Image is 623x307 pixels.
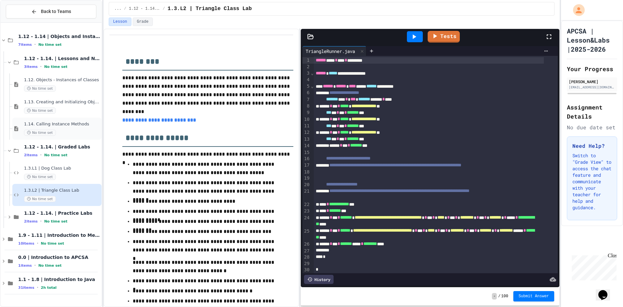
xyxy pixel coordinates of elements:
[24,196,56,202] span: No time set
[302,169,311,175] div: 18
[302,48,358,55] div: TriangleRunner.java
[567,26,617,54] h1: APCSA | Lesson&Labs |2025-2026
[519,294,549,299] span: Submit Answer
[501,294,508,299] span: 100
[567,123,617,131] div: No due date set
[302,254,311,261] div: 28
[302,46,366,56] div: TriangleRunner.java
[302,64,311,70] div: 2
[24,65,38,69] span: 3 items
[302,103,311,109] div: 8
[37,241,38,246] span: •
[18,241,34,246] span: 10 items
[302,188,311,201] div: 21
[40,64,42,69] span: •
[302,90,311,96] div: 6
[311,83,314,89] span: Fold line
[37,285,38,290] span: •
[133,18,153,26] button: Grade
[302,273,311,280] div: 31
[302,162,311,169] div: 17
[24,219,38,224] span: 2 items
[129,6,160,11] span: 1.12 - 1.14. | Graded Labs
[572,142,612,150] h3: Need Help?
[302,136,311,143] div: 13
[567,64,617,73] h2: Your Progress
[567,103,617,121] h2: Assignment Details
[302,83,311,90] div: 5
[41,241,64,246] span: No time set
[302,182,311,188] div: 20
[569,253,617,280] iframe: chat widget
[24,130,56,136] span: No time set
[302,241,311,248] div: 26
[18,232,100,238] span: 1.9 - 1.11 | Introduction to Methods
[428,31,460,43] a: Tests
[302,143,311,149] div: 14
[302,208,311,214] div: 23
[168,5,252,13] span: 1.3.L2 | Triangle Class Lab
[24,77,100,83] span: 1.12. Objects - Instances of Classes
[302,228,311,241] div: 25
[18,263,32,268] span: 1 items
[24,188,100,193] span: 1.3.L2 | Triangle Class Lab
[6,5,96,19] button: Back to Teams
[492,293,497,300] span: -
[302,129,311,136] div: 12
[304,275,334,284] div: History
[18,276,100,282] span: 1.1 - 1.8 | Introduction to Java
[24,144,100,150] span: 1.12 - 1.14. | Graded Labs
[124,6,126,11] span: /
[566,3,586,18] div: My Account
[498,294,500,299] span: /
[114,6,121,11] span: ...
[569,85,615,90] div: [EMAIL_ADDRESS][DOMAIN_NAME]
[24,166,100,171] span: 1.3.L1 | Dog Class Lab
[40,152,42,158] span: •
[302,57,311,64] div: 1
[302,261,311,267] div: 29
[302,96,311,103] div: 7
[302,116,311,123] div: 10
[302,267,311,273] div: 30
[513,291,554,301] button: Submit Answer
[302,70,311,77] div: 3
[40,219,42,224] span: •
[41,286,57,290] span: 2h total
[24,108,56,114] span: No time set
[302,149,311,156] div: 15
[24,99,100,105] span: 1.13. Creating and Initializing Objects: Constructors
[34,42,36,47] span: •
[572,152,612,211] p: Switch to "Grade View" to access the chat feature and communicate with your teacher for help and ...
[18,33,100,39] span: 1.12 - 1.14 | Objects and Instances of Classes
[18,254,100,260] span: 0.0 | Introduction to APCSA
[302,248,311,254] div: 27
[302,109,311,116] div: 9
[18,286,34,290] span: 31 items
[302,123,311,129] div: 11
[44,219,67,224] span: No time set
[18,43,32,47] span: 7 items
[109,18,131,26] button: Lesson
[302,77,311,83] div: 4
[24,85,56,92] span: No time set
[302,156,311,162] div: 16
[302,215,311,228] div: 24
[163,6,165,11] span: /
[38,263,62,268] span: No time set
[44,153,67,157] span: No time set
[24,210,100,216] span: 1.12 - 1.14. | Practice Labs
[41,8,71,15] span: Back to Teams
[311,70,314,76] span: Fold line
[24,174,56,180] span: No time set
[44,65,67,69] span: No time set
[38,43,62,47] span: No time set
[24,56,100,61] span: 1.12 - 1.14. | Lessons and Notes
[596,281,617,301] iframe: chat widget
[302,201,311,208] div: 22
[24,122,100,127] span: 1.14. Calling Instance Methods
[24,153,38,157] span: 2 items
[569,79,615,84] div: [PERSON_NAME]
[34,263,36,268] span: •
[3,3,45,41] div: Chat with us now!Close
